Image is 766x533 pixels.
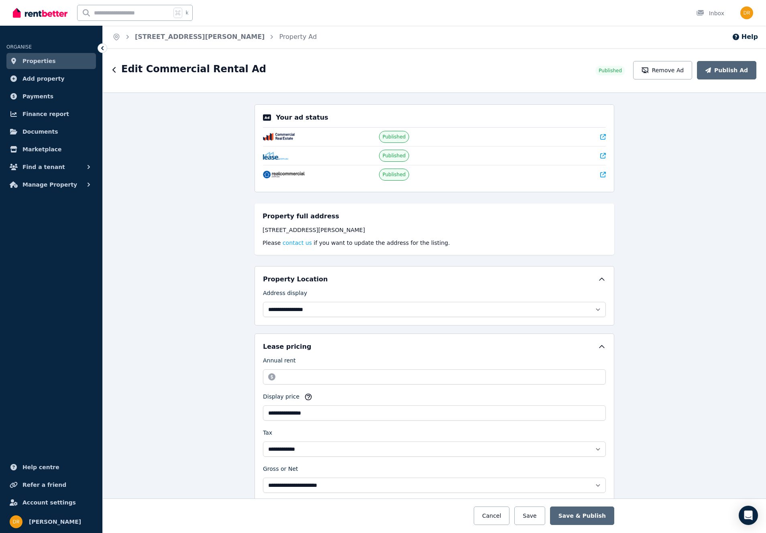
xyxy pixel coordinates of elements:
label: Display price [263,393,299,404]
img: RentBetter [13,7,67,19]
label: Tax [263,429,272,440]
span: Documents [22,127,58,136]
div: [STREET_ADDRESS][PERSON_NAME] [263,226,606,234]
a: [STREET_ADDRESS][PERSON_NAME] [135,33,265,41]
span: Account settings [22,498,76,507]
button: Cancel [474,507,509,525]
button: Save [514,507,545,525]
span: Refer a friend [22,480,66,490]
button: Manage Property [6,177,96,193]
a: Property Ad [279,33,317,41]
span: k [185,10,188,16]
a: Payments [6,88,96,104]
button: Remove Ad [633,61,692,79]
button: Find a tenant [6,159,96,175]
button: Save & Publish [550,507,614,525]
a: Marketplace [6,141,96,157]
div: Inbox [696,9,724,17]
a: Help centre [6,459,96,475]
span: ORGANISE [6,44,32,50]
p: Please if you want to update the address for the listing. [263,239,606,247]
span: Published [383,171,406,178]
img: CommercialRealEstate.com.au [263,133,295,141]
a: Add property [6,71,96,87]
img: David Roennfeldt [740,6,753,19]
a: Refer a friend [6,477,96,493]
span: Find a tenant [22,162,65,172]
img: David Roennfeldt [10,515,22,528]
label: Address display [263,289,307,300]
label: Gross or Net [263,465,298,476]
a: Documents [6,124,96,140]
span: Payments [22,92,53,101]
button: Publish Ad [697,61,756,79]
img: RealCommercial.com.au [263,171,305,179]
p: Your ad status [276,113,328,122]
span: Manage Property [22,180,77,189]
label: Annual rent [263,356,296,368]
h5: Property Location [263,275,328,284]
span: Published [599,67,622,74]
span: Published [383,134,406,140]
h5: Property full address [263,212,339,221]
img: Lease.com.au [263,152,288,160]
span: Finance report [22,109,69,119]
div: Open Intercom Messenger [739,506,758,525]
span: Properties [22,56,56,66]
a: Account settings [6,494,96,511]
span: [PERSON_NAME] [29,517,81,527]
span: Add property [22,74,65,83]
button: contact us [283,239,312,247]
span: Marketplace [22,144,61,154]
a: Finance report [6,106,96,122]
h5: Lease pricing [263,342,311,352]
h1: Edit Commercial Rental Ad [121,63,266,75]
button: Help [732,32,758,42]
nav: Breadcrumb [103,26,326,48]
span: Published [383,153,406,159]
a: Properties [6,53,96,69]
span: Help centre [22,462,59,472]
